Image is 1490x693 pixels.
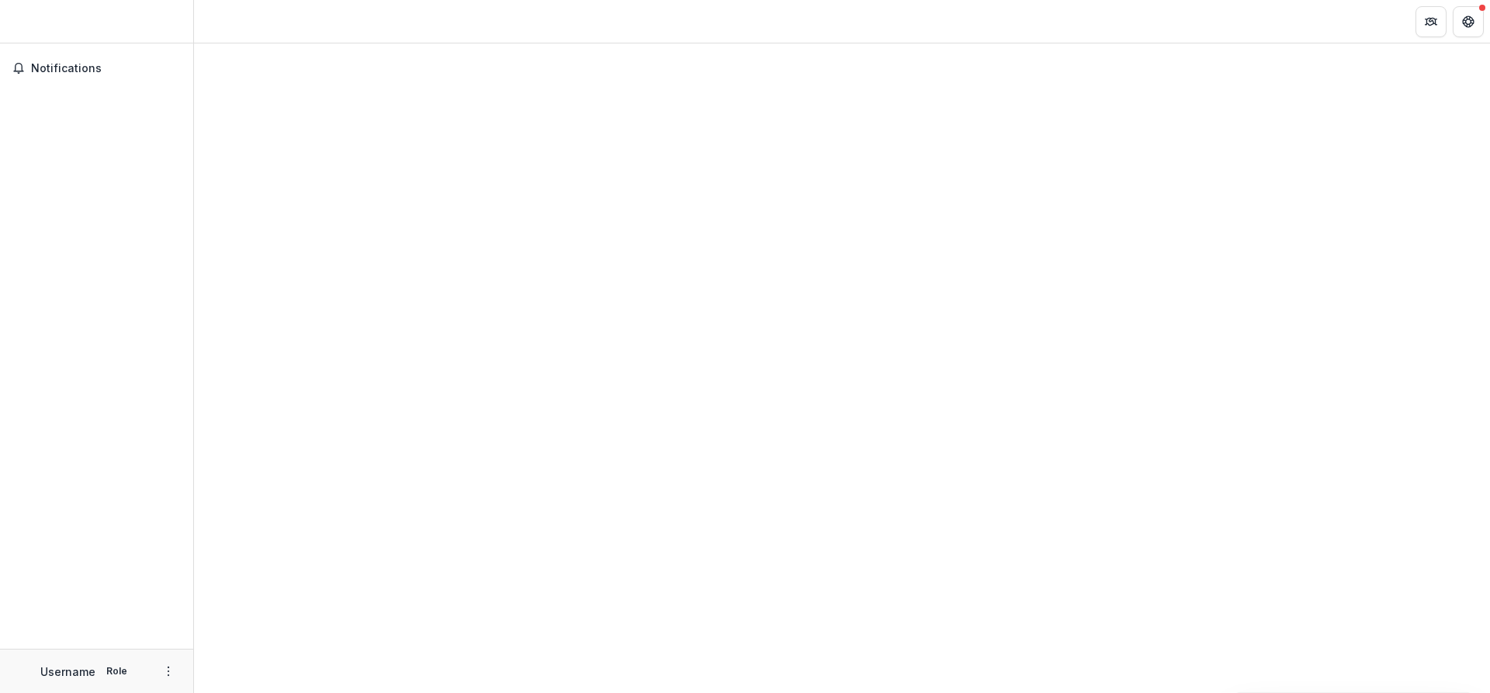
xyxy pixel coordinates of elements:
[6,56,187,81] button: Notifications
[102,664,132,678] p: Role
[1415,6,1447,37] button: Partners
[1453,6,1484,37] button: Get Help
[40,664,95,680] p: Username
[159,662,178,681] button: More
[31,62,181,75] span: Notifications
